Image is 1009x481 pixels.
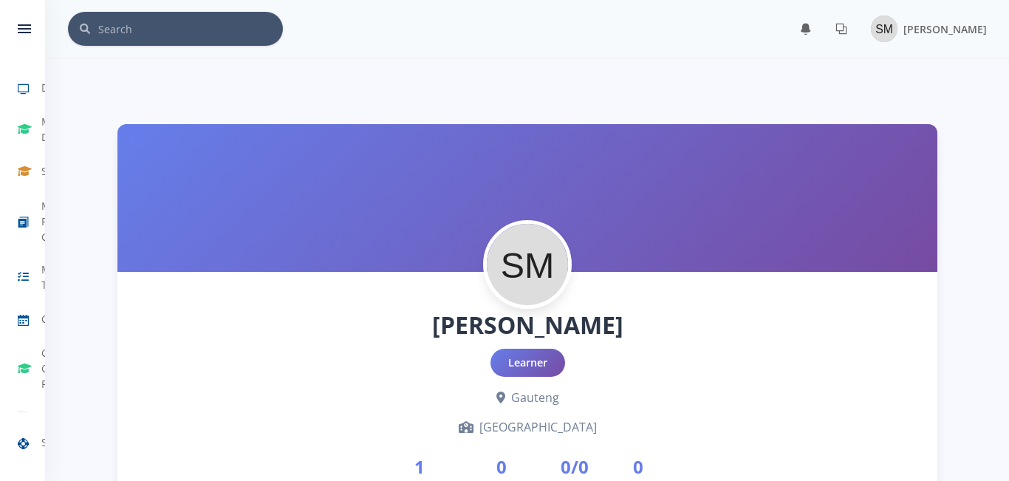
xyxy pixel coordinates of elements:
div: Gauteng [141,389,914,406]
span: [PERSON_NAME] [903,22,987,36]
span: Schools [41,163,79,179]
img: Image placeholder [871,16,897,42]
div: [GEOGRAPHIC_DATA] [141,418,914,436]
span: My Tasks [41,262,69,293]
span: My Project Groups [41,198,78,245]
span: 0/0 [558,454,592,480]
a: Image placeholder [PERSON_NAME] [859,13,987,45]
h1: [PERSON_NAME] [141,307,914,343]
span: Grade Change Requests [41,345,87,392]
input: Search [98,12,283,46]
span: 1 [394,454,446,480]
span: Support [41,434,81,450]
span: 0 [615,454,661,480]
span: Dashboard [41,80,96,95]
span: 0 [469,454,534,480]
div: Learner [490,349,565,377]
span: My Dashboard [41,114,96,145]
img: Profile Picture [487,224,568,305]
span: Calendar [41,311,86,327]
